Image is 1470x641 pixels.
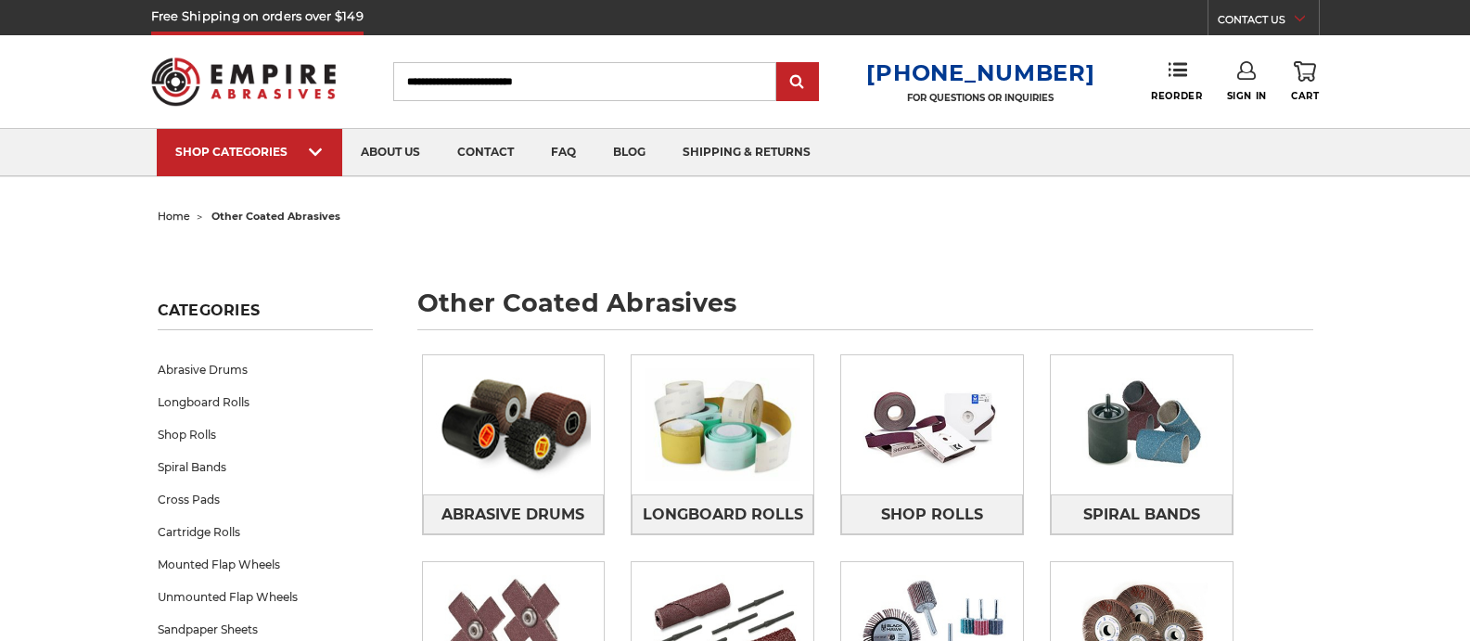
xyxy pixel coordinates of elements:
a: Cart [1291,61,1319,102]
div: SHOP CATEGORIES [175,145,324,159]
a: home [158,210,190,223]
a: Cross Pads [158,483,373,516]
a: Spiral Bands [158,451,373,483]
a: contact [439,129,532,176]
h5: Categories [158,301,373,330]
a: Abrasive Drums [423,494,605,534]
a: Shop Rolls [841,494,1023,534]
a: Unmounted Flap Wheels [158,581,373,613]
a: Shop Rolls [158,418,373,451]
a: about us [342,129,439,176]
span: Shop Rolls [881,499,983,531]
a: [PHONE_NUMBER] [866,59,1094,86]
span: Sign In [1227,90,1267,102]
a: Longboard Rolls [158,386,373,418]
input: Submit [779,64,816,101]
a: Cartridge Rolls [158,516,373,548]
a: Spiral Bands [1051,494,1233,534]
img: Empire Abrasives [151,45,337,118]
p: FOR QUESTIONS OR INQUIRIES [866,92,1094,104]
a: CONTACT US [1218,9,1319,35]
span: other coated abrasives [211,210,340,223]
a: Longboard Rolls [632,494,813,534]
img: Longboard Rolls [632,355,813,494]
a: faq [532,129,594,176]
span: Reorder [1151,90,1202,102]
span: Cart [1291,90,1319,102]
a: shipping & returns [664,129,829,176]
img: Spiral Bands [1051,355,1233,494]
a: Abrasive Drums [158,353,373,386]
img: Shop Rolls [841,361,1023,489]
a: blog [594,129,664,176]
a: Reorder [1151,61,1202,101]
span: Spiral Bands [1083,499,1200,531]
a: Mounted Flap Wheels [158,548,373,581]
h1: other coated abrasives [417,290,1313,330]
img: Abrasive Drums [423,355,605,494]
span: Abrasive Drums [441,499,584,531]
span: Longboard Rolls [643,499,803,531]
